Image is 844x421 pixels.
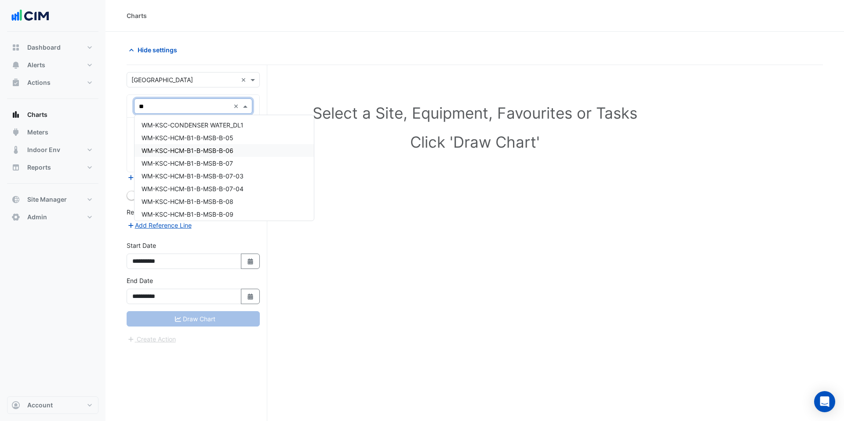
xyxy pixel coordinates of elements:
[127,241,156,250] label: Start Date
[7,191,98,208] button: Site Manager
[11,213,20,221] app-icon: Admin
[11,110,20,119] app-icon: Charts
[247,293,255,300] fa-icon: Select Date
[27,401,53,410] span: Account
[11,145,20,154] app-icon: Indoor Env
[7,56,98,74] button: Alerts
[27,163,51,172] span: Reports
[127,173,180,183] button: Add Equipment
[142,185,244,192] span: WM-KSC-HCM-B1-B-MSB-B-07-04
[138,45,177,54] span: Hide settings
[127,334,176,342] app-escalated-ticket-create-button: Please correct errors first
[7,396,98,414] button: Account
[7,123,98,141] button: Meters
[11,78,20,87] app-icon: Actions
[146,133,804,151] h1: Click 'Draw Chart'
[27,145,60,154] span: Indoor Env
[142,172,244,180] span: WM-KSC-HCM-B1-B-MSB-B-07-03
[11,195,20,204] app-icon: Site Manager
[142,198,233,205] span: WM-KSC-HCM-B1-B-MSB-B-08
[146,104,804,122] h1: Select a Site, Equipment, Favourites or Tasks
[11,43,20,52] app-icon: Dashboard
[7,208,98,226] button: Admin
[11,128,20,137] app-icon: Meters
[142,134,233,142] span: WM-KSC-HCM-B1-B-MSB-B-05
[127,207,173,217] label: Reference Lines
[142,147,233,154] span: WM-KSC-HCM-B1-B-MSB-B-06
[247,258,255,265] fa-icon: Select Date
[233,102,241,111] span: Clear
[814,391,835,412] div: Open Intercom Messenger
[7,106,98,123] button: Charts
[27,128,48,137] span: Meters
[27,43,61,52] span: Dashboard
[127,42,183,58] button: Hide settings
[27,110,47,119] span: Charts
[27,213,47,221] span: Admin
[11,163,20,172] app-icon: Reports
[127,220,192,230] button: Add Reference Line
[27,195,67,204] span: Site Manager
[7,39,98,56] button: Dashboard
[27,78,51,87] span: Actions
[134,115,314,221] ng-dropdown-panel: Options list
[27,61,45,69] span: Alerts
[127,276,153,285] label: End Date
[142,121,244,129] span: WM-KSC-CONDENSER WATER_DL1
[142,160,233,167] span: WM-KSC-HCM-B1-B-MSB-B-07
[142,210,233,218] span: WM-KSC-HCM-B1-B-MSB-B-09
[11,7,50,25] img: Company Logo
[7,159,98,176] button: Reports
[241,75,248,84] span: Clear
[7,74,98,91] button: Actions
[11,61,20,69] app-icon: Alerts
[127,11,147,20] div: Charts
[7,141,98,159] button: Indoor Env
